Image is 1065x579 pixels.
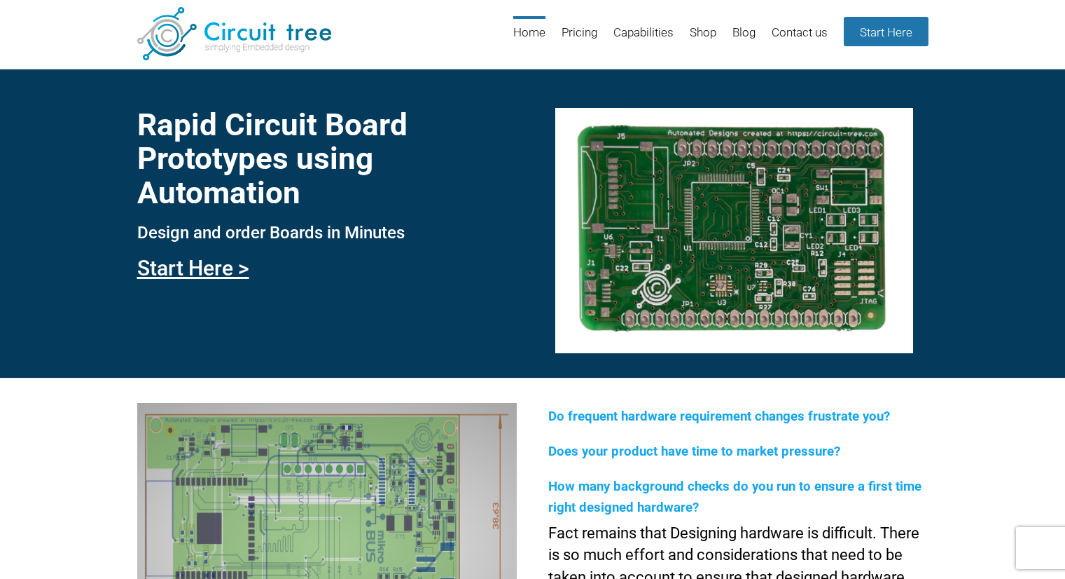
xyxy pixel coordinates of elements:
[137,224,517,242] h3: Design and order Boards in Minutes
[562,16,597,62] a: Pricing
[772,16,828,62] a: Contact us
[732,16,756,62] a: Blog
[137,256,249,280] a: Start Here >
[548,409,890,424] span: Do frequent hardware requirement changes frustrate you?
[513,16,545,62] a: Home
[137,108,517,210] h1: Rapid Circuit Board Prototypes using Automation
[844,17,928,46] a: Start Here
[613,16,674,62] a: Capabilities
[137,7,331,60] img: Circuit Tree
[548,444,840,459] span: Does your product have time to market pressure?
[548,479,921,515] span: How many background checks do you run to ensure a first time right designed hardware?
[690,16,716,62] a: Shop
